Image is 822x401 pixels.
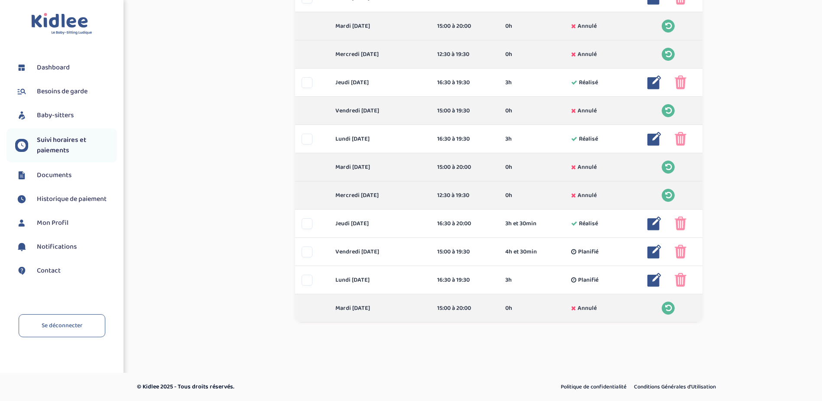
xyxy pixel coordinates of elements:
[15,85,28,98] img: besoin.svg
[37,135,117,156] span: Suivi horaires et paiements
[437,78,492,87] div: 16:30 à 19:30
[437,22,492,31] div: 15:00 à 20:00
[675,132,686,146] img: poubelle_rose.png
[15,217,117,230] a: Mon Profil
[15,61,28,74] img: dashboard.svg
[15,169,28,182] img: documents.svg
[505,191,512,200] span: 0h
[15,109,28,122] img: babysitters.svg
[15,139,28,152] img: suivihoraire.svg
[437,50,492,59] div: 12:30 à 19:30
[15,240,28,253] img: notification.svg
[437,135,492,144] div: 16:30 à 19:30
[37,62,70,73] span: Dashboard
[15,85,117,98] a: Besoins de garde
[329,106,431,115] div: vendredi [DATE]
[647,217,661,230] img: modifier_bleu.png
[437,219,492,228] div: 16:30 à 20:00
[631,381,719,393] a: Conditions Générales d’Utilisation
[437,106,492,115] div: 15:00 à 19:30
[505,50,512,59] span: 0h
[578,163,597,172] span: Annulé
[579,135,598,144] span: Réalisé
[675,76,686,89] img: poubelle_rose.png
[505,135,512,144] span: 3h
[37,266,61,276] span: Contact
[37,170,71,181] span: Documents
[15,264,117,277] a: Contact
[329,50,431,59] div: mercredi [DATE]
[675,273,686,287] img: poubelle_rose.png
[647,132,661,146] img: modifier_bleu.png
[19,314,105,337] a: Se déconnecter
[578,304,597,313] span: Annulé
[647,76,661,89] img: modifier_bleu.png
[329,219,431,228] div: jeudi [DATE]
[15,217,28,230] img: profil.svg
[437,191,492,200] div: 12:30 à 19:30
[647,273,661,287] img: modifier_bleu.png
[329,191,431,200] div: mercredi [DATE]
[675,217,686,230] img: poubelle_rose.png
[15,135,117,156] a: Suivi horaires et paiements
[578,247,598,256] span: Planifié
[579,219,598,228] span: Réalisé
[329,304,431,313] div: mardi [DATE]
[37,194,107,204] span: Historique de paiement
[329,247,431,256] div: vendredi [DATE]
[137,382,448,391] p: © Kidlee 2025 - Tous droits réservés.
[578,276,598,285] span: Planifié
[578,22,597,31] span: Annulé
[505,163,512,172] span: 0h
[505,106,512,115] span: 0h
[15,61,117,74] a: Dashboard
[329,135,431,144] div: lundi [DATE]
[31,13,92,35] img: logo.svg
[15,240,117,253] a: Notifications
[437,304,492,313] div: 15:00 à 20:00
[675,245,686,259] img: poubelle_rose.png
[505,78,512,87] span: 3h
[329,163,431,172] div: mardi [DATE]
[15,193,28,206] img: suivihoraire.svg
[15,264,28,277] img: contact.svg
[647,245,661,259] img: modifier_bleu.png
[437,276,492,285] div: 16:30 à 19:30
[37,86,88,97] span: Besoins de garde
[505,219,536,228] span: 3h et 30min
[329,78,431,87] div: jeudi [DATE]
[505,247,537,256] span: 4h et 30min
[505,276,512,285] span: 3h
[37,242,77,252] span: Notifications
[37,218,68,228] span: Mon Profil
[15,193,117,206] a: Historique de paiement
[505,22,512,31] span: 0h
[558,381,630,393] a: Politique de confidentialité
[578,50,597,59] span: Annulé
[37,110,74,121] span: Baby-sitters
[329,22,431,31] div: mardi [DATE]
[437,247,492,256] div: 15:00 à 19:30
[329,276,431,285] div: lundi [DATE]
[437,163,492,172] div: 15:00 à 20:00
[579,78,598,87] span: Réalisé
[15,109,117,122] a: Baby-sitters
[578,191,597,200] span: Annulé
[15,169,117,182] a: Documents
[578,106,597,115] span: Annulé
[505,304,512,313] span: 0h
